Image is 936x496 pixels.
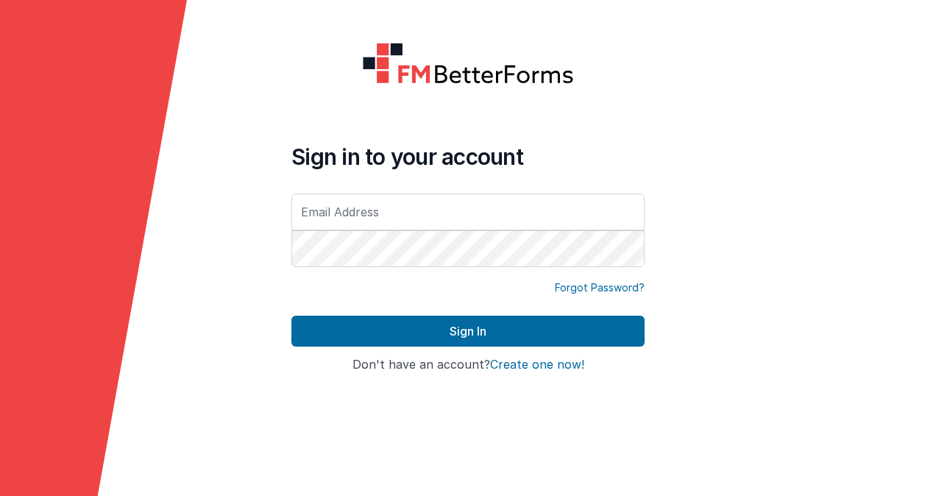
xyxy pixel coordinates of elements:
[555,280,645,295] a: Forgot Password?
[490,358,584,372] button: Create one now!
[291,316,645,347] button: Sign In
[291,144,645,170] h4: Sign in to your account
[291,194,645,230] input: Email Address
[291,358,645,372] h4: Don't have an account?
